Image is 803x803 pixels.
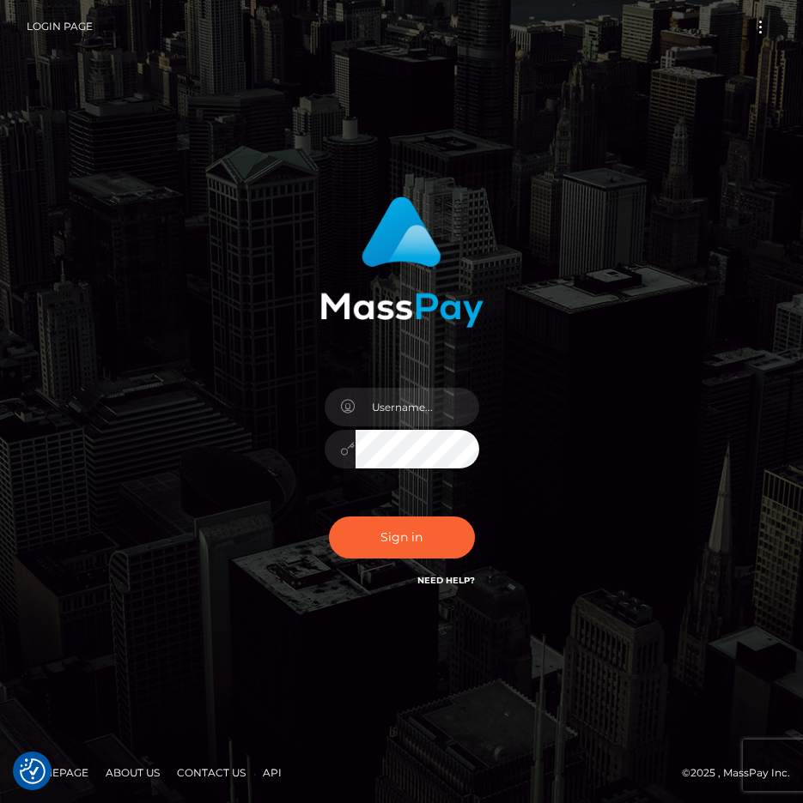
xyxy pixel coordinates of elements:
input: Username... [356,388,479,426]
button: Toggle navigation [745,15,776,39]
img: MassPay Login [320,196,484,328]
img: Revisit consent button [20,758,46,784]
button: Consent Preferences [20,758,46,784]
a: API [256,759,289,786]
button: Sign in [329,516,475,558]
a: Contact Us [170,759,252,786]
div: © 2025 , MassPay Inc. [13,764,790,782]
a: Need Help? [417,575,475,586]
a: About Us [99,759,167,786]
a: Homepage [19,759,95,786]
a: Login Page [27,9,93,45]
